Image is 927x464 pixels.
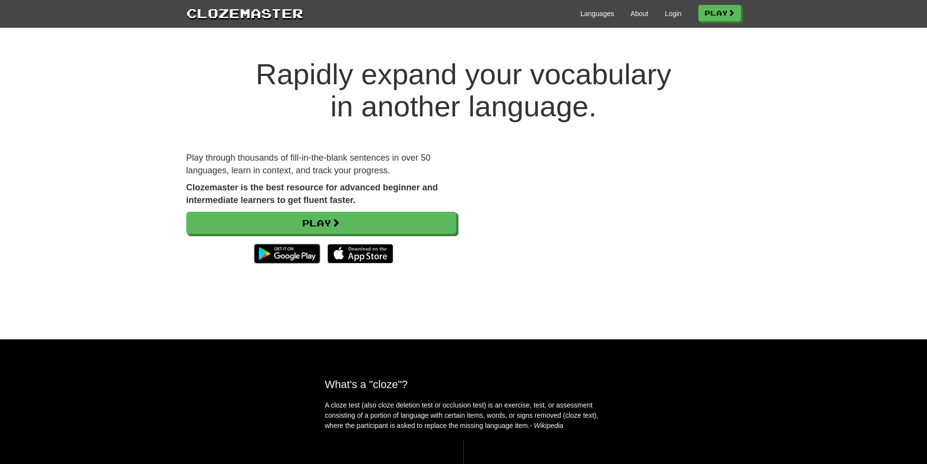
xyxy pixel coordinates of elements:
strong: Clozemaster is the best resource for advanced beginner and intermediate learners to get fluent fa... [186,183,438,205]
img: Get it on Google Play [249,239,325,268]
em: - Wikipedia [530,422,563,429]
a: Login [665,9,681,19]
p: A cloze test (also cloze deletion test or occlusion test) is an exercise, test, or assessment con... [325,400,602,431]
p: Play through thousands of fill-in-the-blank sentences in over 50 languages, learn in context, and... [186,152,456,177]
img: Download_on_the_App_Store_Badge_US-UK_135x40-25178aeef6eb6b83b96f5f2d004eda3bffbb37122de64afbaef7... [327,244,393,263]
a: Clozemaster [186,4,303,22]
a: Play [186,212,456,234]
a: Languages [581,9,614,19]
a: Play [698,5,741,21]
h2: What's a "cloze"? [325,378,602,390]
a: About [631,9,649,19]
